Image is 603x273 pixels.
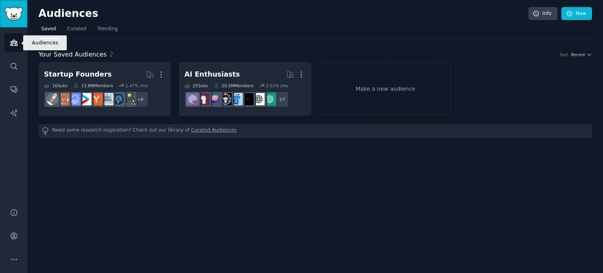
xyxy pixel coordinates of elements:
div: Sort [560,52,568,57]
div: Need some research inspiration? Check out our library of [38,124,592,138]
img: EntrepreneurRideAlong [57,93,69,105]
a: New [561,7,592,20]
img: ChatGPTPro [186,93,199,105]
img: GummySearch logo [5,7,23,21]
a: Saved [38,23,59,39]
span: Saved [41,26,56,33]
a: Curated Audiences [191,127,237,135]
img: OpenAI [252,93,265,105]
span: Curated [67,26,86,33]
div: + 17 [272,91,289,108]
div: 13.8M Members [73,83,113,88]
span: 2 [110,51,113,58]
span: Trending [97,26,118,33]
a: Trending [95,23,121,39]
div: 25 Sub s [185,83,208,88]
img: startups [46,93,58,105]
span: Recent [571,52,585,57]
img: growmybusiness [123,93,135,105]
h2: Audiences [38,7,528,20]
img: LocalLLaMA [197,93,210,105]
img: Entrepreneurship [112,93,124,105]
img: indiehackers [101,93,113,105]
img: artificial [230,93,243,105]
div: 20.5M Members [214,83,254,88]
a: Info [528,7,557,20]
img: ycombinator [90,93,102,105]
div: 1.47 % /mo [125,83,148,88]
a: Startup Founders16Subs13.8MMembers1.47% /mo+8growmybusinessEntrepreneurshipindiehackersycombinato... [38,62,171,116]
div: 2.51 % /mo [266,83,288,88]
span: Your Saved Audiences [38,50,107,60]
a: Make a new audience [320,62,452,116]
img: startup [79,93,91,105]
img: ChatGPT [263,93,276,105]
div: Startup Founders [44,70,111,79]
img: aiArt [219,93,232,105]
div: 16 Sub s [44,83,68,88]
img: SaaS [68,93,80,105]
img: ChatGPTPromptGenius [208,93,221,105]
a: Curated [64,23,89,39]
div: AI Enthusiasts [185,70,240,79]
button: Recent [571,52,592,57]
img: ArtificialInteligence [241,93,254,105]
div: + 8 [132,91,148,108]
a: AI Enthusiasts25Subs20.5MMembers2.51% /mo+17ChatGPTOpenAIArtificialInteligenceartificialaiArtChat... [179,62,311,116]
